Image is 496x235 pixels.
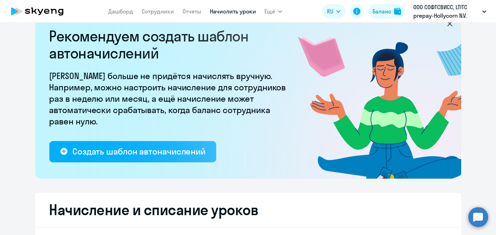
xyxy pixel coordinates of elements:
[49,141,216,162] button: Создать шаблон автоначислений
[49,201,447,218] h2: Начисление и списание уроков
[327,7,333,16] span: RU
[413,3,479,20] p: ООО СОФТСВИСС, LTITC prepay-Hollycorn N.V.
[142,8,174,15] a: Сотрудники
[368,4,405,18] button: Балансbalance
[265,4,282,18] button: Ещё
[210,8,256,15] a: Начислить уроки
[49,70,291,127] p: [PERSON_NAME] больше не придётся начислять вручную. Например, можно настроить начисление для сотр...
[372,7,391,16] div: Баланс
[182,8,201,15] a: Отчеты
[49,28,291,62] h2: Рекомендуем создать шаблон автоначислений
[72,146,206,157] div: Создать шаблон автоначислений
[108,8,133,15] a: Дашборд
[410,3,490,20] button: ООО СОФТСВИСС, LTITC prepay-Hollycorn N.V.
[394,8,401,15] img: balance
[322,4,345,18] button: RU
[265,7,275,16] span: Ещё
